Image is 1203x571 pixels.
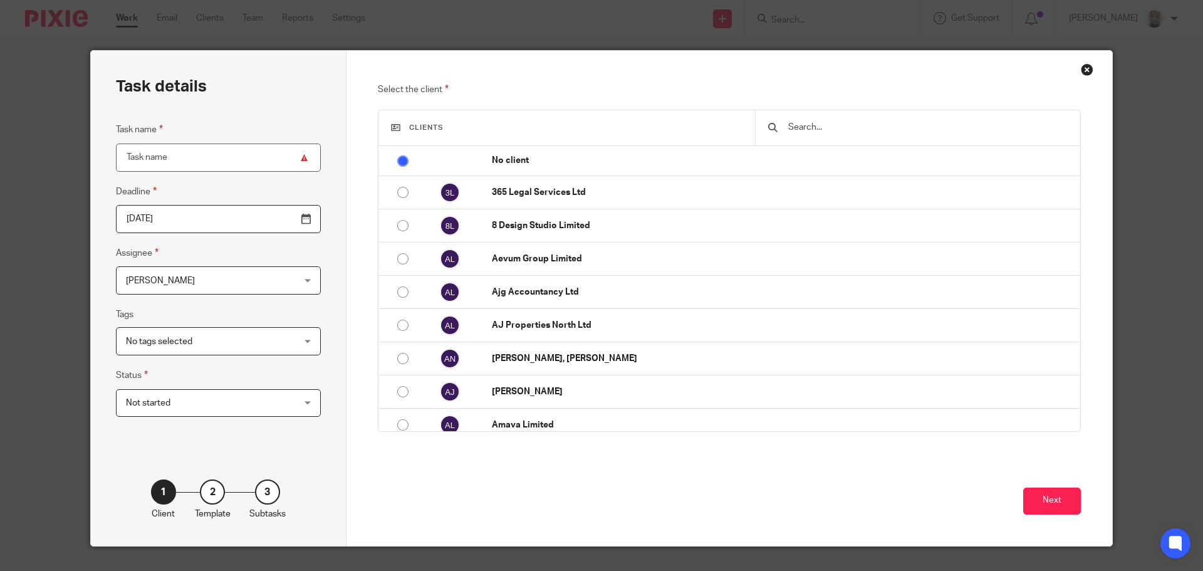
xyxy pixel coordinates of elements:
span: No tags selected [126,337,192,346]
p: Subtasks [249,508,286,520]
img: svg%3E [440,348,460,369]
img: svg%3E [440,249,460,269]
p: AJ Properties North Ltd [492,319,1074,332]
p: Template [195,508,231,520]
label: Status [116,368,148,382]
p: 365 Legal Services Ltd [492,186,1074,199]
img: svg%3E [440,315,460,335]
label: Task name [116,122,163,137]
p: Amava Limited [492,419,1074,431]
label: Assignee [116,246,159,260]
img: svg%3E [440,182,460,202]
p: Client [152,508,175,520]
span: Clients [409,124,444,131]
button: Next [1023,488,1081,515]
img: svg%3E [440,282,460,302]
label: Deadline [116,184,157,199]
p: [PERSON_NAME] [492,385,1074,398]
img: svg%3E [440,382,460,402]
span: Not started [126,399,170,407]
div: Close this dialog window [1081,63,1093,76]
div: 2 [200,479,225,505]
p: Select the client [378,82,1081,97]
p: [PERSON_NAME], [PERSON_NAME] [492,352,1074,365]
p: Ajg Accountancy Ltd [492,286,1074,298]
label: Tags [116,308,133,321]
p: 8 Design Studio Limited [492,219,1074,232]
h2: Task details [116,76,207,97]
img: svg%3E [440,216,460,236]
p: No client [492,154,1074,167]
input: Task name [116,144,321,172]
span: [PERSON_NAME] [126,276,195,285]
div: 3 [255,479,280,505]
input: Pick a date [116,205,321,233]
img: svg%3E [440,415,460,435]
input: Search... [787,120,1068,134]
div: 1 [151,479,176,505]
p: Aevum Group Limited [492,253,1074,265]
